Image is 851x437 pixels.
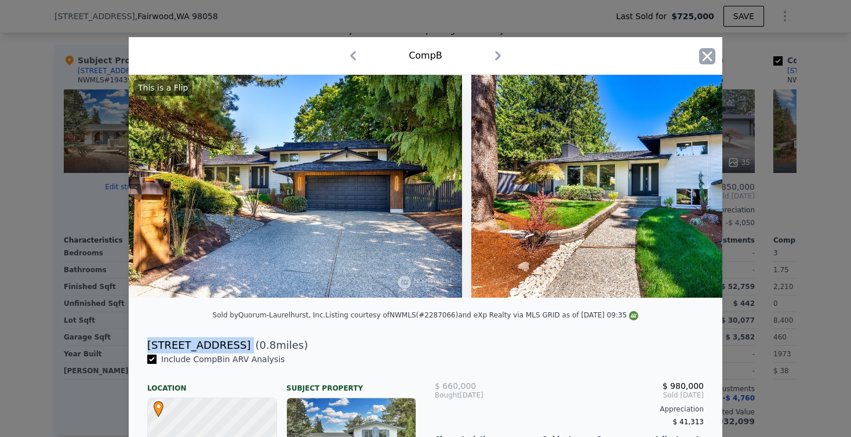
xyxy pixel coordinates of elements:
[435,381,476,391] span: $ 660,000
[629,311,638,320] img: NWMLS Logo
[147,374,277,393] div: Location
[435,391,525,400] div: [DATE]
[435,391,460,400] span: Bought
[471,75,804,298] img: Property Img
[435,405,704,414] div: Appreciation
[286,374,416,393] div: Subject Property
[260,339,277,351] span: 0.8
[409,49,442,63] div: Comp B
[151,401,158,408] div: •
[673,418,704,426] span: $ 41,313
[325,311,638,319] div: Listing courtesy of NWMLS (#2287066) and eXp Realty via MLS GRID as of [DATE] 09:35
[129,75,462,298] img: Property Img
[663,381,704,391] span: $ 980,000
[147,337,250,353] div: [STREET_ADDRESS]
[213,311,326,319] div: Sold by Quorum-Laurelhurst, Inc .
[525,391,704,400] span: Sold [DATE]
[151,398,166,415] span: •
[157,355,289,364] span: Include Comp B in ARV Analysis
[133,80,192,96] div: This is a Flip
[250,337,308,353] span: ( miles)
